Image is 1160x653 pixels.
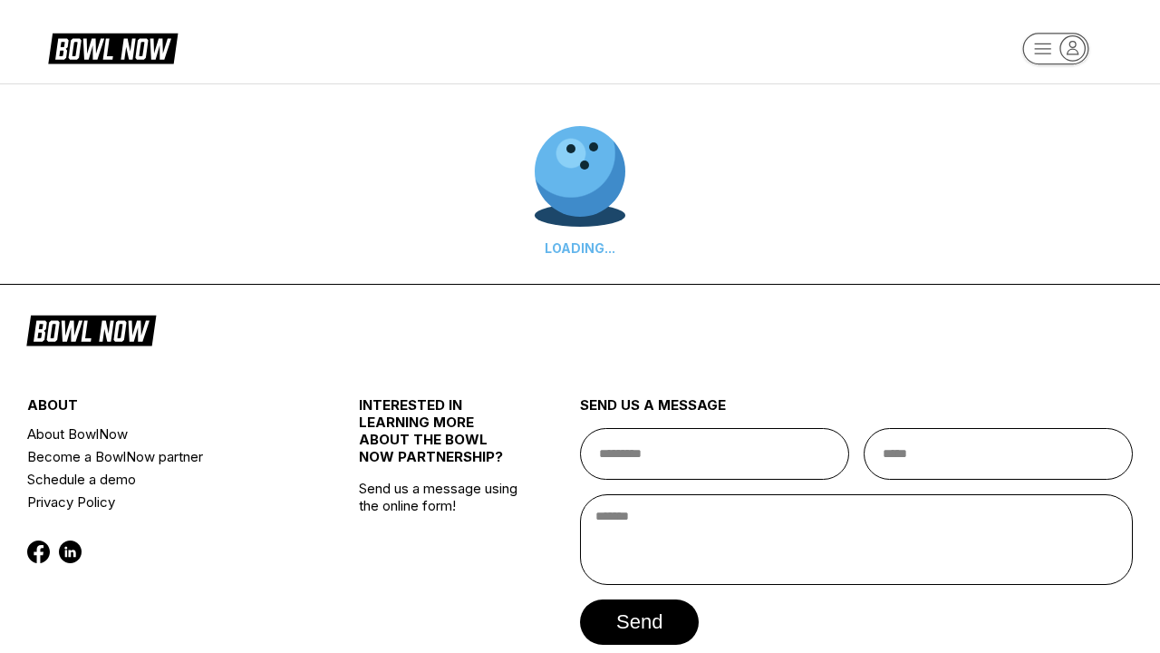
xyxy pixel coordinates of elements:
[27,468,304,491] a: Schedule a demo
[27,423,304,445] a: About BowlNow
[580,396,1133,428] div: send us a message
[580,599,699,645] button: send
[359,396,525,480] div: INTERESTED IN LEARNING MORE ABOUT THE BOWL NOW PARTNERSHIP?
[27,396,304,423] div: about
[535,240,625,256] div: LOADING...
[27,491,304,513] a: Privacy Policy
[27,445,304,468] a: Become a BowlNow partner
